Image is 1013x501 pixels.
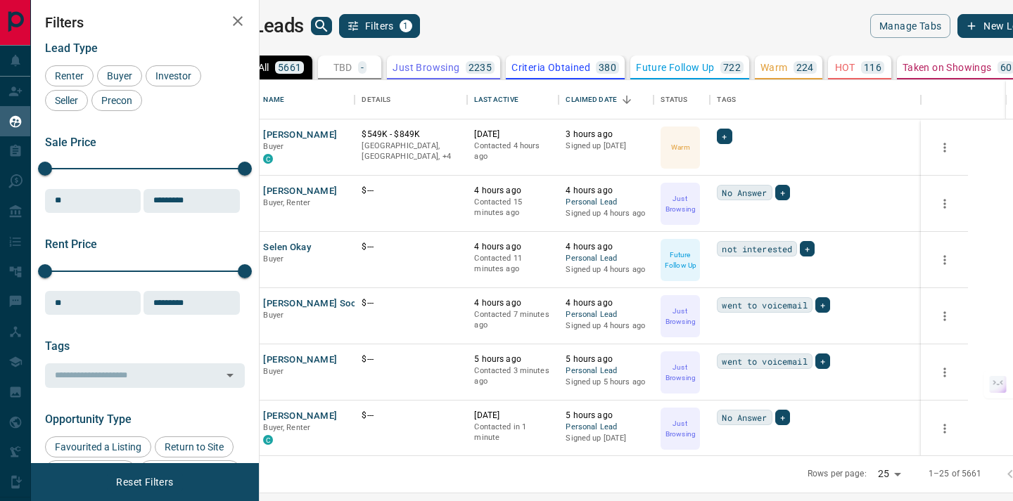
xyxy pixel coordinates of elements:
[934,362,955,383] button: more
[717,80,736,119] div: Tags
[775,410,790,425] div: +
[780,186,785,200] span: +
[393,63,459,72] p: Just Browsing
[722,242,792,256] span: not interested
[929,468,982,480] p: 1–25 of 5661
[566,320,646,332] p: Signed up 4 hours ago
[559,80,654,119] div: Claimed Date
[474,309,552,331] p: Contacted 7 minutes ago
[722,186,767,200] span: No Answer
[566,208,646,219] p: Signed up 4 hours ago
[258,63,269,72] p: All
[50,95,83,106] span: Seller
[934,306,955,327] button: more
[263,129,337,142] button: [PERSON_NAME]
[566,80,617,119] div: Claimed Date
[263,423,310,432] span: Buyer, Renter
[805,242,810,256] span: +
[820,298,825,312] span: +
[566,185,646,197] p: 4 hours ago
[1000,63,1012,72] p: 60
[474,365,552,387] p: Contacted 3 minutes ago
[474,297,552,309] p: 4 hours ago
[662,306,699,327] p: Just Browsing
[474,197,552,219] p: Contacted 15 minutes ago
[97,65,142,86] div: Buyer
[263,185,337,198] button: [PERSON_NAME]
[474,410,552,422] p: [DATE]
[722,354,807,368] span: went to voicemail
[662,418,699,439] p: Just Browsing
[710,80,921,119] div: Tags
[722,410,767,424] span: No Answer
[717,129,732,144] div: +
[333,63,352,72] p: TBD
[151,70,196,82] span: Investor
[511,63,590,72] p: Criteria Obtained
[934,193,955,214] button: more
[263,367,283,376] span: Buyer
[662,249,699,271] p: Future Follow Up
[760,63,788,72] p: Warm
[474,141,552,162] p: Contacted 4 hours ago
[263,311,283,320] span: Buyer
[45,238,97,251] span: Rent Price
[45,436,151,457] div: Favourited a Listing
[566,197,646,209] span: Personal Lead
[45,65,94,86] div: Renter
[780,410,785,424] span: +
[223,15,304,37] h1: My Leads
[474,241,552,253] p: 4 hours ago
[146,65,201,86] div: Investor
[566,264,646,275] p: Signed up 4 hours ago
[474,253,552,275] p: Contacted 11 minutes ago
[474,185,552,197] p: 4 hours ago
[599,63,616,72] p: 380
[722,129,727,143] span: +
[263,435,273,445] div: condos.ca
[155,436,234,457] div: Return to Site
[263,142,283,151] span: Buyer
[820,354,825,368] span: +
[160,441,229,453] span: Return to Site
[263,254,283,263] span: Buyer
[775,185,790,200] div: +
[934,249,955,271] button: more
[45,339,70,353] span: Tags
[662,193,699,214] p: Just Browsing
[566,141,646,152] p: Signed up [DATE]
[362,353,460,365] p: $---
[45,412,132,426] span: Opportunity Type
[469,63,492,72] p: 2235
[566,365,646,377] span: Personal Lead
[934,418,955,439] button: more
[311,17,332,35] button: search button
[566,410,646,422] p: 5 hours ago
[566,353,646,365] p: 5 hours ago
[362,297,460,309] p: $---
[566,241,646,253] p: 4 hours ago
[566,253,646,265] span: Personal Lead
[263,154,273,164] div: condos.ca
[835,63,855,72] p: HOT
[91,90,142,111] div: Precon
[474,80,518,119] div: Last Active
[566,377,646,388] p: Signed up 5 hours ago
[474,129,552,141] p: [DATE]
[662,362,699,383] p: Just Browsing
[474,353,552,365] p: 5 hours ago
[566,433,646,444] p: Signed up [DATE]
[362,410,460,422] p: $---
[661,80,687,119] div: Status
[263,297,412,311] button: [PERSON_NAME] Sookanmuysenly
[723,63,741,72] p: 722
[45,90,88,111] div: Seller
[362,129,460,141] p: $549K - $849K
[50,70,89,82] span: Renter
[808,468,867,480] p: Rows per page:
[566,422,646,434] span: Personal Lead
[636,63,714,72] p: Future Follow Up
[102,70,137,82] span: Buyer
[872,464,906,484] div: 25
[45,136,96,149] span: Sale Price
